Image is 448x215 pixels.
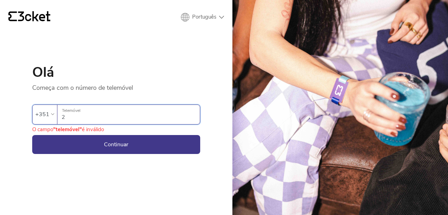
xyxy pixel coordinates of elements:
[8,12,17,21] g: {' '}
[32,126,104,133] div: O campo é inválido
[53,126,82,133] b: "telemóvel"
[32,79,200,92] p: Começa com o número de telemóvel
[35,109,49,120] div: +351
[62,105,200,124] input: Telemóvel
[57,105,200,116] label: Telemóvel
[32,135,200,154] button: Continuar
[32,65,200,79] h1: Olá
[8,11,50,23] a: {' '}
